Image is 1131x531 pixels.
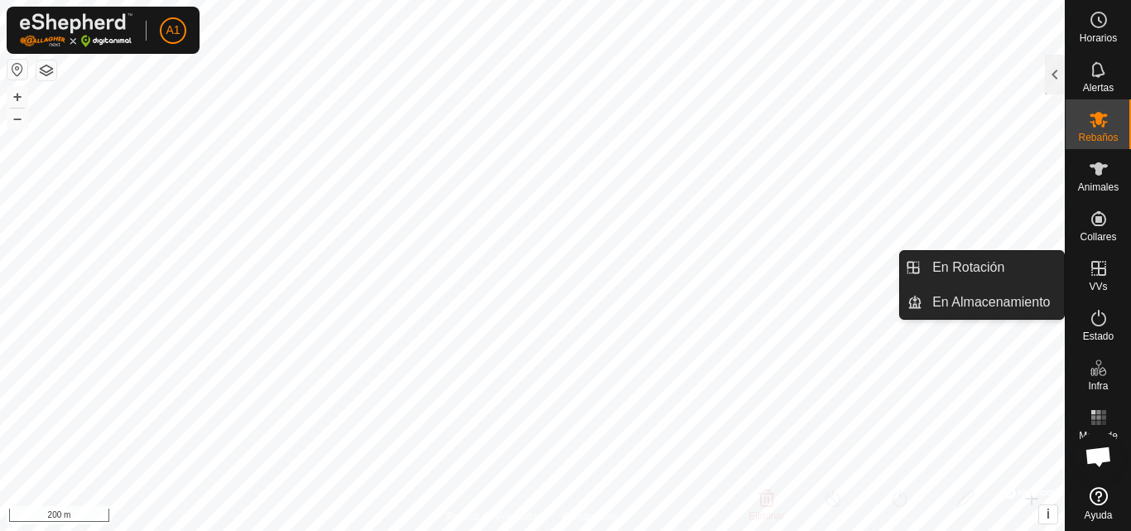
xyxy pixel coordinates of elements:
[7,60,27,80] button: Restablecer Mapa
[922,286,1064,319] a: En Almacenamiento
[932,292,1050,312] span: En Almacenamiento
[1089,282,1107,292] span: VVs
[1078,133,1118,142] span: Rebaños
[1083,331,1114,341] span: Estado
[900,251,1064,284] li: En Rotación
[1080,33,1117,43] span: Horarios
[562,509,618,524] a: Contáctenos
[36,60,56,80] button: Capas del Mapa
[1080,232,1116,242] span: Collares
[7,87,27,107] button: +
[900,286,1064,319] li: En Almacenamiento
[922,251,1064,284] a: En Rotación
[7,109,27,128] button: –
[1066,480,1131,527] a: Ayuda
[932,258,1004,278] span: En Rotación
[1039,505,1057,524] button: i
[1085,510,1113,520] span: Ayuda
[1047,507,1050,521] span: i
[1078,182,1119,192] span: Animales
[447,509,542,524] a: Política de Privacidad
[1070,431,1127,451] span: Mapa de Calor
[1083,83,1114,93] span: Alertas
[20,13,132,47] img: Logo Gallagher
[166,22,180,39] span: A1
[1088,381,1108,391] span: Infra
[1074,432,1124,481] div: Chat abierto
